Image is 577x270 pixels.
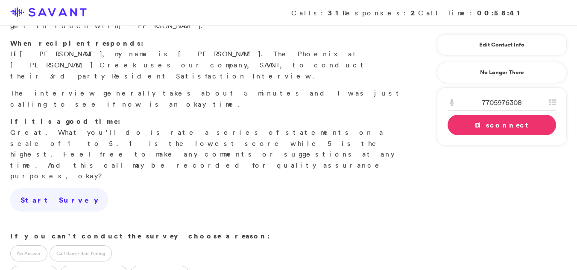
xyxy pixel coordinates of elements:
label: Call Back - Bad Timing [50,245,112,261]
span: [PERSON_NAME] [20,49,102,58]
a: No Longer There [437,62,567,83]
span: [PERSON_NAME] [118,21,201,30]
p: Great. What you'll do is rate a series of statements on a scale of 1 to 5. 1 is the lowest score ... [10,116,404,182]
a: Disconnect [448,115,556,135]
p: The interview generally takes about 5 minutes and I was just calling to see if now is an okay time. [10,88,404,110]
label: No Answer [10,245,47,261]
strong: 00:58:41 [477,8,524,17]
strong: 2 [411,8,418,17]
strong: If it is a good time: [10,116,120,126]
p: Hi , my name is [PERSON_NAME]. The Phoenix at [PERSON_NAME] Creek uses our company, SAVANT, to co... [10,38,404,81]
strong: If you can't conduct the survey choose a reason: [10,231,270,241]
a: Start Survey [10,188,108,212]
strong: When recipient responds: [10,38,144,48]
strong: 31 [328,8,343,17]
a: Edit Contact Info [448,38,556,52]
